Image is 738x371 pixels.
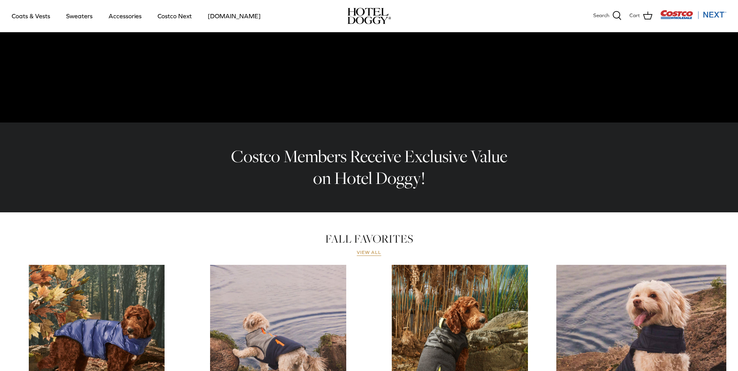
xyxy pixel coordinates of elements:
[325,231,413,247] a: FALL FAVORITES
[660,15,726,21] a: Visit Costco Next
[5,3,57,29] a: Coats & Vests
[102,3,149,29] a: Accessories
[660,10,726,19] img: Costco Next
[593,12,609,20] span: Search
[347,8,391,24] img: hoteldoggycom
[225,145,513,189] h2: Costco Members Receive Exclusive Value on Hotel Doggy!
[629,11,652,21] a: Cart
[593,11,622,21] a: Search
[629,12,640,20] span: Cart
[59,3,100,29] a: Sweaters
[201,3,268,29] a: [DOMAIN_NAME]
[357,250,382,256] a: View all
[347,8,391,24] a: hoteldoggy.com hoteldoggycom
[151,3,199,29] a: Costco Next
